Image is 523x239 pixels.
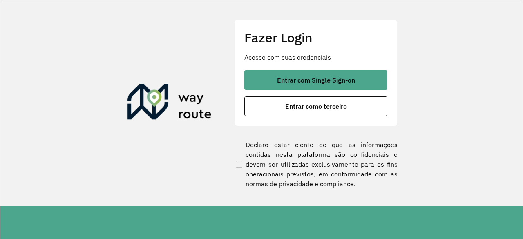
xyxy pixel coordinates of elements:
[277,77,355,83] span: Entrar com Single Sign-on
[244,30,387,45] h2: Fazer Login
[285,103,347,109] span: Entrar como terceiro
[244,70,387,90] button: button
[127,84,212,123] img: Roteirizador AmbevTech
[244,96,387,116] button: button
[244,52,387,62] p: Acesse com suas credenciais
[234,140,398,189] label: Declaro estar ciente de que as informações contidas nesta plataforma são confidenciais e devem se...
